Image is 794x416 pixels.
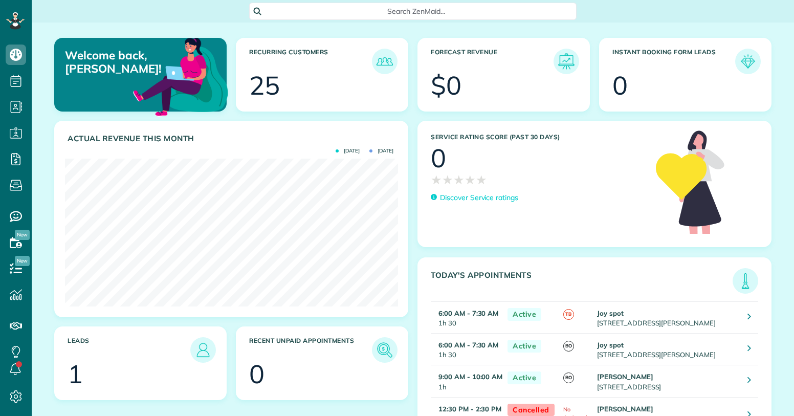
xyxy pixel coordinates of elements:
[336,148,360,154] span: [DATE]
[594,302,740,334] td: [STREET_ADDRESS][PERSON_NAME]
[594,334,740,365] td: [STREET_ADDRESS][PERSON_NAME]
[249,73,280,98] div: 25
[438,309,498,317] strong: 6:00 AM - 7:30 AM
[738,51,758,72] img: icon_form_leads-04211a6a04a5b2264e4ee56bc0799ec3eb69b7e499cbb523a139df1d13a81ae0.png
[431,271,733,294] h3: Today's Appointments
[131,26,230,125] img: dashboard_welcome-42a62b7d889689a78055ac9021e634bf52bae3f8056760290aed330b23ab8690.png
[594,365,740,397] td: [STREET_ADDRESS]
[476,171,487,189] span: ★
[193,340,213,360] img: icon_leads-1bed01f49abd5b7fead27621c3d59655bb73ed531f8eeb49469d10e621d6b896.png
[508,308,541,321] span: Active
[68,361,83,387] div: 1
[597,405,653,413] strong: [PERSON_NAME]
[508,340,541,353] span: Active
[15,230,30,240] span: New
[374,51,395,72] img: icon_recurring_customers-cf858462ba22bcd05b5a5880d41d6543d210077de5bb9ebc9590e49fd87d84ed.png
[431,302,502,334] td: 1h 30
[249,49,372,74] h3: Recurring Customers
[431,73,461,98] div: $0
[563,373,574,383] span: BO
[431,365,502,397] td: 1h
[431,171,442,189] span: ★
[68,337,190,363] h3: Leads
[465,171,476,189] span: ★
[431,192,518,203] a: Discover Service ratings
[374,340,395,360] img: icon_unpaid_appointments-47b8ce3997adf2238b356f14209ab4cced10bd1f174958f3ca8f1d0dd7fffeee.png
[563,309,574,320] span: TB
[438,405,501,413] strong: 12:30 PM - 2:30 PM
[249,361,264,387] div: 0
[15,256,30,266] span: New
[249,337,372,363] h3: Recent unpaid appointments
[508,371,541,384] span: Active
[735,271,756,291] img: icon_todays_appointments-901f7ab196bb0bea1936b74009e4eb5ffbc2d2711fa7634e0d609ed5ef32b18b.png
[431,145,446,171] div: 0
[612,49,735,74] h3: Instant Booking Form Leads
[369,148,393,154] span: [DATE]
[563,341,574,352] span: BO
[597,341,624,349] strong: Joy spot
[453,171,465,189] span: ★
[442,171,453,189] span: ★
[438,373,502,381] strong: 9:00 AM - 10:00 AM
[597,373,653,381] strong: [PERSON_NAME]
[431,334,502,365] td: 1h 30
[431,134,646,141] h3: Service Rating score (past 30 days)
[612,73,628,98] div: 0
[65,49,171,76] p: Welcome back, [PERSON_NAME]!
[597,309,624,317] strong: Joy spot
[431,49,554,74] h3: Forecast Revenue
[68,134,398,143] h3: Actual Revenue this month
[556,51,577,72] img: icon_forecast_revenue-8c13a41c7ed35a8dcfafea3cbb826a0462acb37728057bba2d056411b612bbbe.png
[438,341,498,349] strong: 6:00 AM - 7:30 AM
[440,192,518,203] p: Discover Service ratings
